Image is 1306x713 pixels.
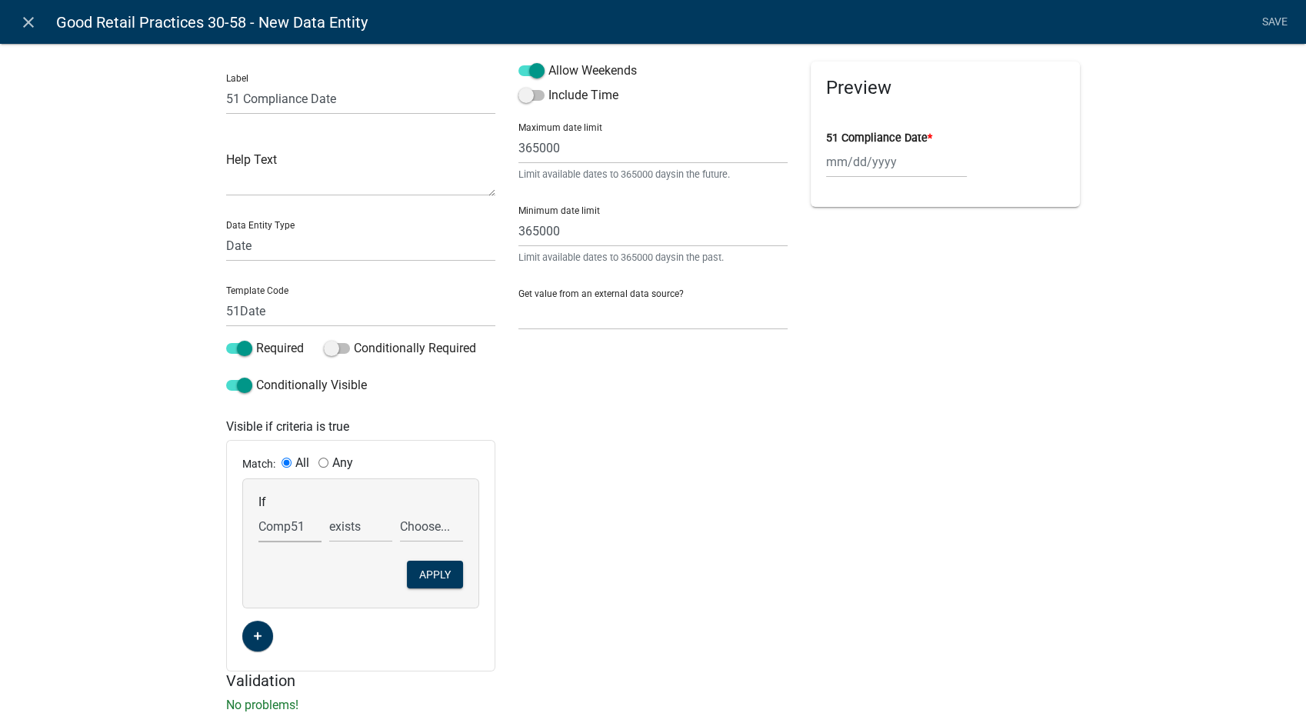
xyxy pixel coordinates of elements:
[19,13,38,32] i: close
[324,339,476,358] label: Conditionally Required
[226,339,304,358] label: Required
[518,250,788,265] small: Limit available dates to 365000 day in the past.
[671,252,676,263] span: s
[226,376,367,395] label: Conditionally Visible
[518,167,788,182] small: Limit available dates to 365000 day in the future.
[826,133,932,144] label: 51 Compliance Date
[295,457,309,469] label: All
[671,168,676,180] span: s
[226,419,471,434] h6: Visible if criteria is true
[826,77,1064,99] h5: Preview
[258,496,266,508] label: If
[226,671,1080,690] h5: Validation
[56,7,368,38] span: Good Retail Practices 30-58 - New Data Entity
[826,146,967,178] input: mm/dd/yyyy
[518,86,618,105] label: Include Time
[332,457,353,469] label: Any
[242,458,282,470] span: Match:
[518,62,637,80] label: Allow Weekends
[407,561,463,588] button: Apply
[1255,8,1294,37] a: Save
